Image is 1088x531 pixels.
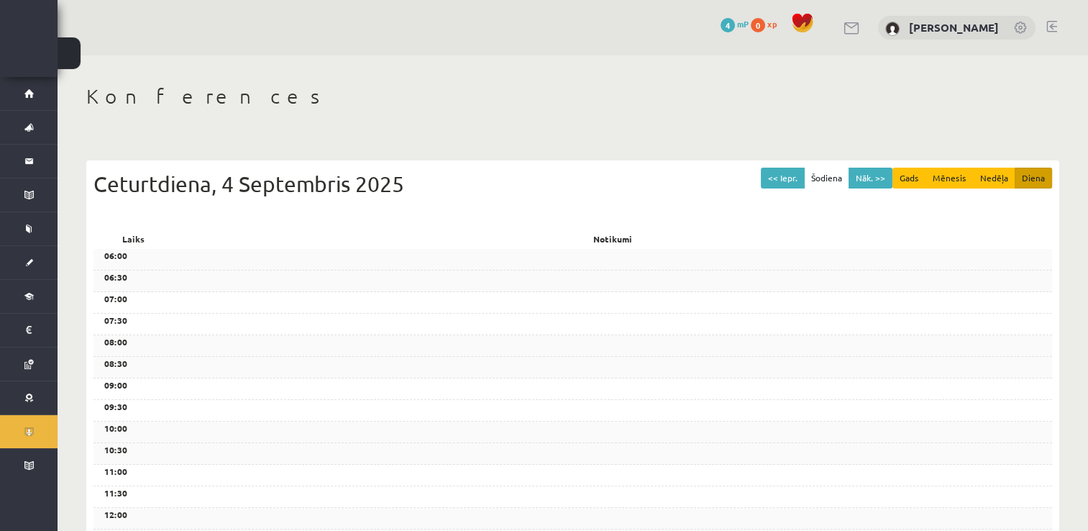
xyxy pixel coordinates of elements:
[173,229,1052,249] div: Notikumi
[909,20,999,35] a: [PERSON_NAME]
[104,401,127,412] b: 09:30
[885,22,900,36] img: Dāvids Anaņjevs
[16,25,58,61] a: Rīgas 1. Tālmācības vidusskola
[804,168,849,189] button: Šodiena
[751,18,765,32] span: 0
[104,271,127,283] b: 06:30
[849,168,892,189] button: Nāk. >>
[86,84,1059,109] h1: Konferences
[104,444,127,455] b: 10:30
[1015,168,1052,189] button: Diena
[973,168,1015,189] button: Nedēļa
[925,168,974,189] button: Mēnesis
[104,422,127,434] b: 10:00
[104,358,127,369] b: 08:30
[892,168,926,189] button: Gads
[721,18,749,29] a: 4 mP
[93,168,1052,200] div: Ceturtdiena, 4 Septembris 2025
[104,487,127,499] b: 11:30
[751,18,784,29] a: 0 xp
[721,18,735,32] span: 4
[767,18,777,29] span: xp
[737,18,749,29] span: mP
[761,168,805,189] button: << Iepr.
[104,379,127,391] b: 09:00
[104,509,127,520] b: 12:00
[104,466,127,477] b: 11:00
[104,250,127,261] b: 06:00
[104,336,127,348] b: 08:00
[104,314,127,326] b: 07:30
[104,293,127,304] b: 07:00
[93,229,173,249] div: Laiks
